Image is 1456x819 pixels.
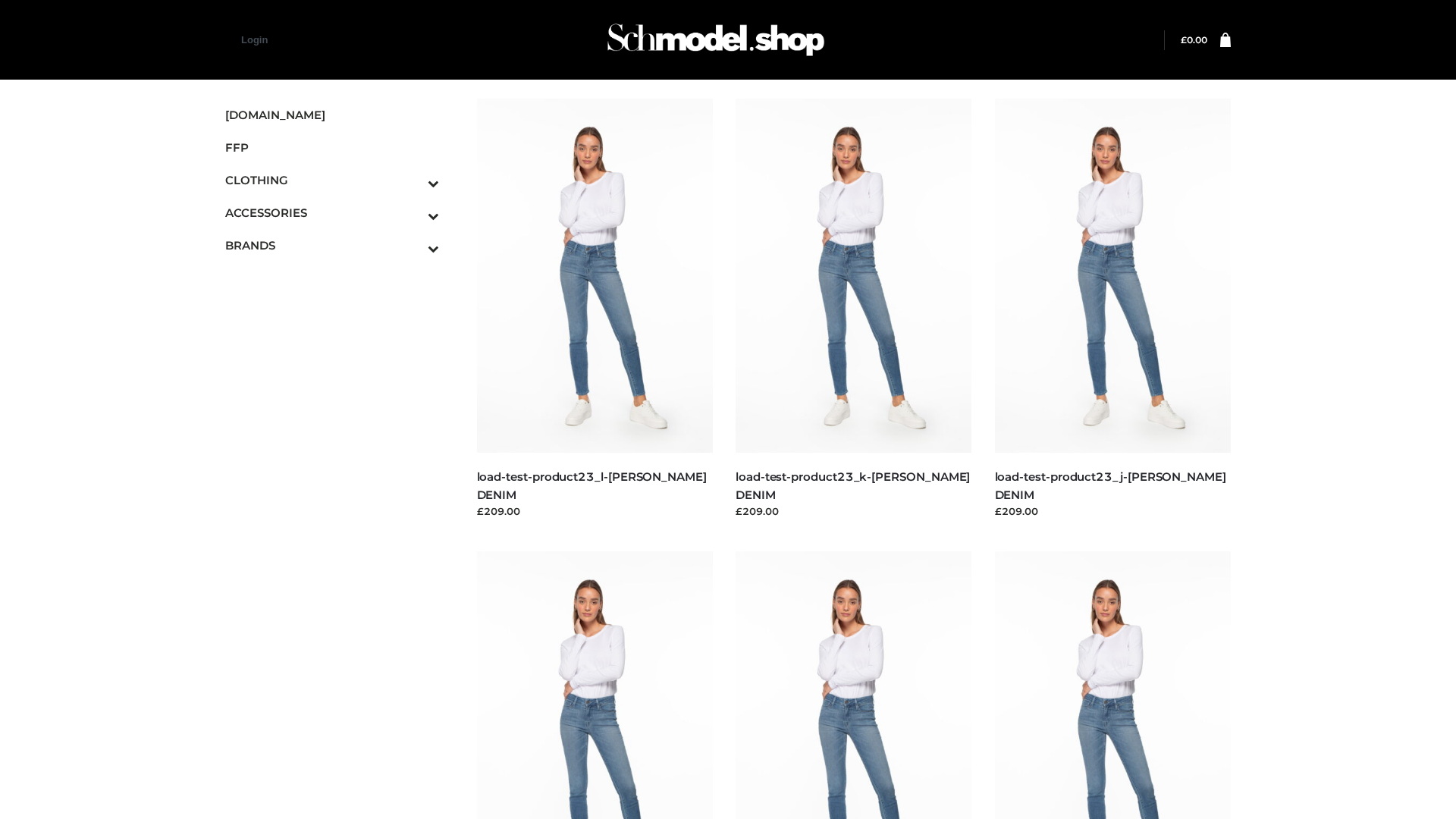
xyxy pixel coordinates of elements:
div: £209.00 [736,504,972,519]
img: Schmodel Admin 964 [602,10,830,70]
div: £209.00 [995,504,1232,519]
button: Toggle Submenu [386,229,439,262]
a: BRANDSToggle Submenu [225,229,439,262]
button: Toggle Submenu [386,196,439,229]
a: load-test-product23_k-[PERSON_NAME] DENIM [736,469,970,501]
span: BRANDS [225,237,439,254]
span: FFP [225,139,439,156]
a: load-test-product23_l-[PERSON_NAME] DENIM [477,469,707,501]
a: CLOTHINGToggle Submenu [225,164,439,196]
a: [DOMAIN_NAME] [225,99,439,131]
button: Toggle Submenu [386,164,439,196]
a: FFP [225,131,439,164]
a: ACCESSORIESToggle Submenu [225,196,439,229]
span: £ [1181,34,1187,45]
a: Login [241,34,268,45]
a: £0.00 [1181,34,1207,45]
span: ACCESSORIES [225,204,439,221]
span: [DOMAIN_NAME] [225,106,439,124]
a: load-test-product23_j-[PERSON_NAME] DENIM [995,469,1226,501]
bdi: 0.00 [1181,34,1207,45]
span: CLOTHING [225,171,439,189]
div: £209.00 [477,504,714,519]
